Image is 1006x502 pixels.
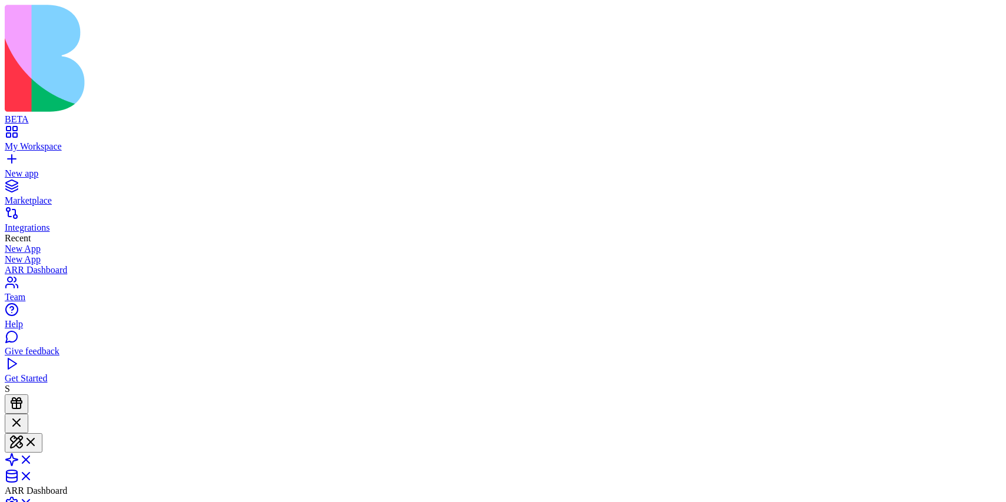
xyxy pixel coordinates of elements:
a: New App [5,254,1001,265]
div: Help [5,319,1001,330]
span: ARR Dashboard [5,486,67,496]
a: Get Started [5,363,1001,384]
img: logo [5,5,478,112]
a: Help [5,308,1001,330]
div: BETA [5,114,1001,125]
a: ARR Dashboard [5,265,1001,275]
div: Team [5,292,1001,302]
div: Give feedback [5,346,1001,357]
div: Get Started [5,373,1001,384]
a: BETA [5,104,1001,125]
a: My Workspace [5,131,1001,152]
a: Marketplace [5,185,1001,206]
a: New app [5,158,1001,179]
span: S [5,384,10,394]
div: Integrations [5,222,1001,233]
a: Team [5,281,1001,302]
div: New app [5,168,1001,179]
span: Recent [5,233,31,243]
a: Give feedback [5,335,1001,357]
div: Marketplace [5,195,1001,206]
a: New App [5,244,1001,254]
div: My Workspace [5,141,1001,152]
a: Integrations [5,212,1001,233]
